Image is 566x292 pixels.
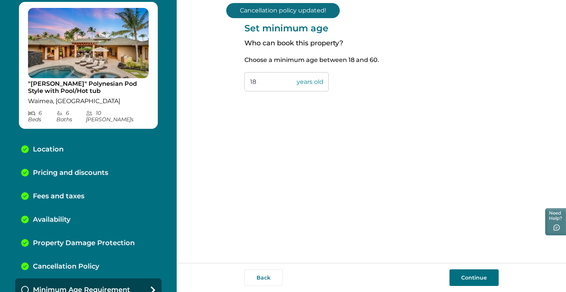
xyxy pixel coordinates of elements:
p: 10 [PERSON_NAME] s [86,110,149,123]
p: "[PERSON_NAME]" Polynesian Pod Style with Pool/Hot tub [28,80,149,95]
p: Cancellation policy updated! [226,3,340,18]
p: Set minimum age [244,23,499,34]
button: Back [244,269,283,286]
p: Cancellation Policy [33,263,99,271]
p: 6 Bath s [56,110,86,123]
p: Availability [33,216,70,224]
button: Continue [449,269,499,286]
p: Pricing and discounts [33,169,108,177]
p: Choose a minimum age between 18 and 60. [244,56,499,64]
p: Property Damage Protection [33,239,135,247]
p: 6 Bed s [28,110,56,123]
p: Fees and taxes [33,192,84,201]
p: Who can book this property? [244,39,499,48]
img: propertyImage_"Hale Mele" Polynesian Pod Style with Pool/Hot tub [28,8,149,78]
p: Waimea, [GEOGRAPHIC_DATA] [28,97,149,105]
p: Location [33,145,64,154]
